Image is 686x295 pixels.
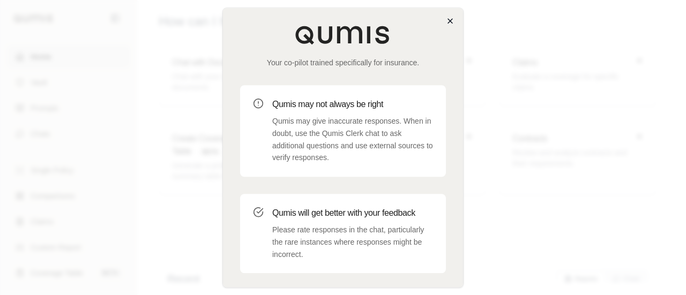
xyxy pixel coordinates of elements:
img: Qumis Logo [295,25,391,44]
p: Qumis may give inaccurate responses. When in doubt, use the Qumis Clerk chat to ask additional qu... [272,115,433,164]
p: Your co-pilot trained specifically for insurance. [240,57,446,68]
h3: Qumis will get better with your feedback [272,207,433,220]
p: Please rate responses in the chat, particularly the rare instances where responses might be incor... [272,224,433,260]
h3: Qumis may not always be right [272,98,433,111]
